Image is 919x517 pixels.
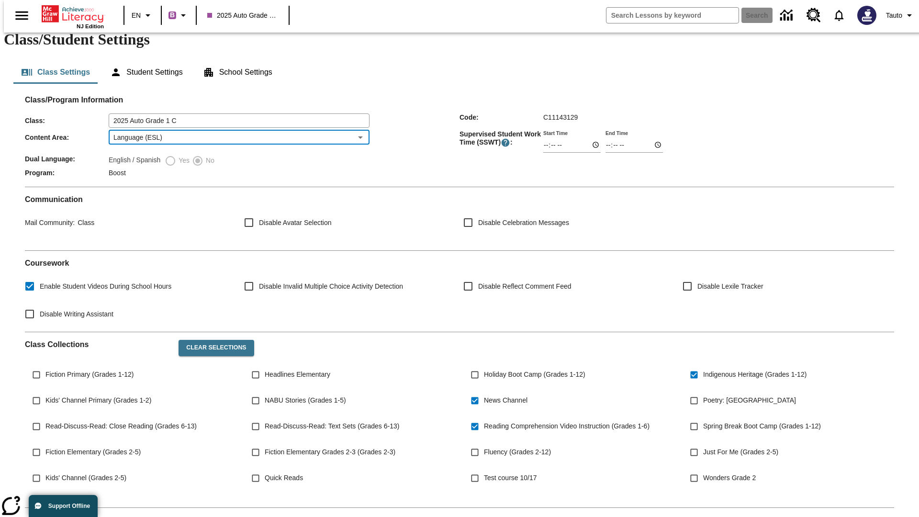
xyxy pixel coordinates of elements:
[265,395,346,405] span: NABU Stories (Grades 1-5)
[459,130,543,147] span: Supervised Student Work Time (SSWT) :
[703,447,778,457] span: Just For Me (Grades 2-5)
[127,7,158,24] button: Language: EN, Select a language
[25,258,894,324] div: Coursework
[259,281,403,292] span: Disable Invalid Multiple Choice Activity Detection
[484,421,650,431] span: Reading Comprehension Video Instruction (Grades 1-6)
[605,129,628,136] label: End Time
[109,155,160,167] label: English / Spanish
[109,130,370,145] div: Language (ESL)
[703,473,756,483] span: Wonders Grade 2
[4,31,915,48] h1: Class/Student Settings
[484,499,570,509] span: NJSLA-ELA Smart (Grade 3)
[25,105,894,179] div: Class/Program Information
[25,195,894,204] h2: Communication
[484,370,585,380] span: Holiday Boot Camp (Grades 1-12)
[13,61,906,84] div: Class/Student Settings
[170,9,175,21] span: B
[195,61,280,84] button: School Settings
[265,370,330,380] span: Headlines Elementary
[606,8,739,23] input: search field
[265,473,303,483] span: Quick Reads
[132,11,141,21] span: EN
[703,370,807,380] span: Indigenous Heritage (Grades 1-12)
[25,340,171,349] h2: Class Collections
[543,129,568,136] label: Start Time
[75,219,94,226] span: Class
[45,395,151,405] span: Kids' Channel Primary (Grades 1-2)
[882,7,919,24] button: Profile/Settings
[40,281,171,292] span: Enable Student Videos During School Hours
[25,258,894,268] h2: Course work
[459,113,543,121] span: Code :
[852,3,882,28] button: Select a new avatar
[29,495,98,517] button: Support Offline
[25,169,109,177] span: Program :
[102,61,190,84] button: Student Settings
[25,332,894,500] div: Class Collections
[697,281,763,292] span: Disable Lexile Tracker
[25,155,109,163] span: Dual Language :
[857,6,876,25] img: Avatar
[25,95,894,104] h2: Class/Program Information
[484,473,537,483] span: Test course 10/17
[13,61,98,84] button: Class Settings
[543,113,578,121] span: C11143129
[501,138,510,147] button: Supervised Student Work Time is the timeframe when students can take LevelSet and when lessons ar...
[703,499,756,509] span: Wonders Grade 3
[25,219,75,226] span: Mail Community :
[207,11,278,21] span: 2025 Auto Grade 1 C
[45,421,197,431] span: Read-Discuss-Read: Close Reading (Grades 6-13)
[25,134,109,141] span: Content Area :
[42,4,104,23] a: Home
[203,156,214,166] span: No
[259,218,332,228] span: Disable Avatar Selection
[45,370,134,380] span: Fiction Primary (Grades 1-12)
[484,447,551,457] span: Fluency (Grades 2-12)
[179,340,254,356] button: Clear Selections
[478,218,569,228] span: Disable Celebration Messages
[40,309,113,319] span: Disable Writing Assistant
[48,503,90,509] span: Support Offline
[8,1,36,30] button: Open side menu
[45,447,141,457] span: Fiction Elementary (Grades 2-5)
[45,473,126,483] span: Kids' Channel (Grades 2-5)
[77,23,104,29] span: NJ Edition
[109,113,370,128] input: Class
[484,395,527,405] span: News Channel
[827,3,852,28] a: Notifications
[801,2,827,28] a: Resource Center, Will open in new tab
[176,156,190,166] span: Yes
[478,281,572,292] span: Disable Reflect Comment Feed
[703,395,796,405] span: Poetry: [GEOGRAPHIC_DATA]
[265,499,382,509] span: NJSLA-ELA Prep Boot Camp (Grade 3)
[703,421,821,431] span: Spring Break Boot Camp (Grades 1-12)
[42,3,104,29] div: Home
[25,117,109,124] span: Class :
[109,169,126,177] span: Boost
[265,447,395,457] span: Fiction Elementary Grades 2-3 (Grades 2-3)
[886,11,902,21] span: Tauto
[265,421,399,431] span: Read-Discuss-Read: Text Sets (Grades 6-13)
[165,7,193,24] button: Boost Class color is purple. Change class color
[774,2,801,29] a: Data Center
[25,195,894,243] div: Communication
